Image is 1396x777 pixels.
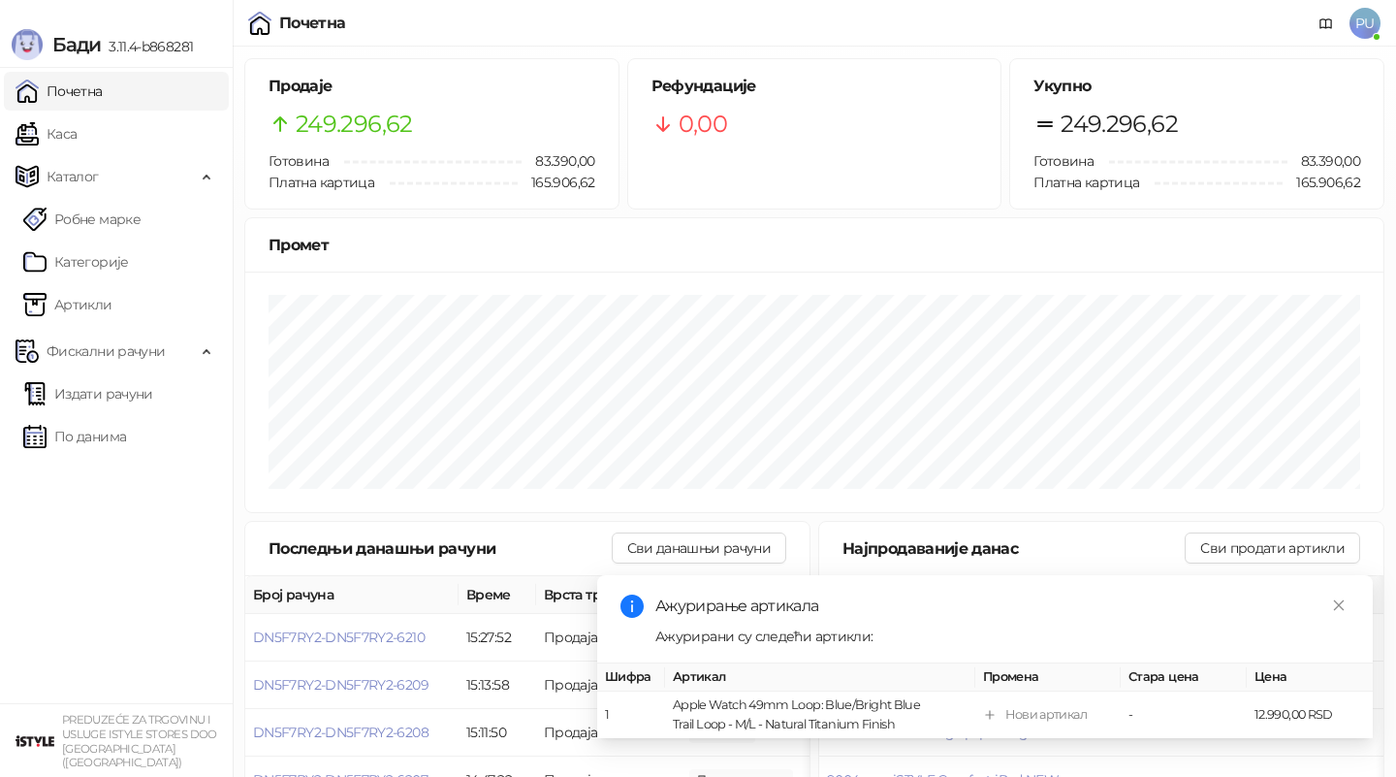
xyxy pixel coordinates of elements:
[651,75,978,98] h5: Рефундације
[1121,664,1247,692] th: Стара цена
[1185,533,1360,564] button: Сви продати артикли
[518,172,595,193] span: 165.906,62
[269,233,1360,257] div: Промет
[253,629,425,646] button: DN5F7RY2-DN5F7RY2-6210
[52,33,101,56] span: Бади
[665,664,975,692] th: Артикал
[1328,595,1349,616] a: Close
[975,664,1121,692] th: Промена
[1033,152,1094,170] span: Готовина
[47,157,99,196] span: Каталог
[536,709,682,757] td: Продаја
[1121,692,1247,739] td: -
[269,152,329,170] span: Готовина
[62,713,217,769] small: PREDUZEĆE ZA TRGOVINU I USLUGE ISTYLE STORES DOO [GEOGRAPHIC_DATA] ([GEOGRAPHIC_DATA])
[597,664,665,692] th: Шифра
[1287,150,1360,172] span: 83.390,00
[459,614,536,662] td: 15:27:52
[612,533,786,564] button: Сви данашњи рачуни
[1033,75,1360,98] h5: Укупно
[536,614,682,662] td: Продаја
[620,595,644,618] span: info-circle
[459,709,536,757] td: 15:11:50
[655,626,1349,647] div: Ажурирани су следећи артикли:
[665,692,975,739] td: Apple Watch 49mm Loop: Blue/Bright Blue Trail Loop - M/L - Natural Titanium Finish
[522,150,594,172] span: 83.390,00
[296,106,413,143] span: 249.296,62
[279,16,346,31] div: Почетна
[1061,106,1178,143] span: 249.296,62
[269,536,612,561] div: Последњи данашњи рачуни
[253,676,428,694] button: DN5F7RY2-DN5F7RY2-6209
[101,38,193,55] span: 3.11.4-b868281
[459,662,536,709] td: 15:13:58
[47,332,165,371] span: Фискални рачуни
[536,576,682,614] th: Врста трансакције
[269,75,595,98] h5: Продаје
[23,243,129,281] a: Категорије
[1033,174,1139,191] span: Платна картица
[23,417,126,456] a: По данима
[1283,172,1360,193] span: 165.906,62
[536,662,682,709] td: Продаја
[842,536,1185,561] div: Најпродаваније данас
[12,29,43,60] img: Logo
[23,200,141,239] a: Робне марке
[16,72,103,111] a: Почетна
[269,174,374,191] span: Платна картица
[1247,664,1373,692] th: Цена
[253,724,428,741] button: DN5F7RY2-DN5F7RY2-6208
[1005,705,1087,725] div: Нови артикал
[16,114,77,153] a: Каса
[597,692,665,739] td: 1
[679,106,727,143] span: 0,00
[1332,599,1346,612] span: close
[23,374,153,413] a: Издати рачуни
[23,285,112,324] a: ArtikliАртикли
[1247,692,1373,739] td: 12.990,00 RSD
[1349,8,1380,39] span: PU
[16,722,54,761] img: 64x64-companyLogo-77b92cf4-9946-4f36-9751-bf7bb5fd2c7d.png
[459,576,536,614] th: Време
[655,595,1349,618] div: Ажурирање артикала
[245,576,459,614] th: Број рачуна
[1311,8,1342,39] a: Документација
